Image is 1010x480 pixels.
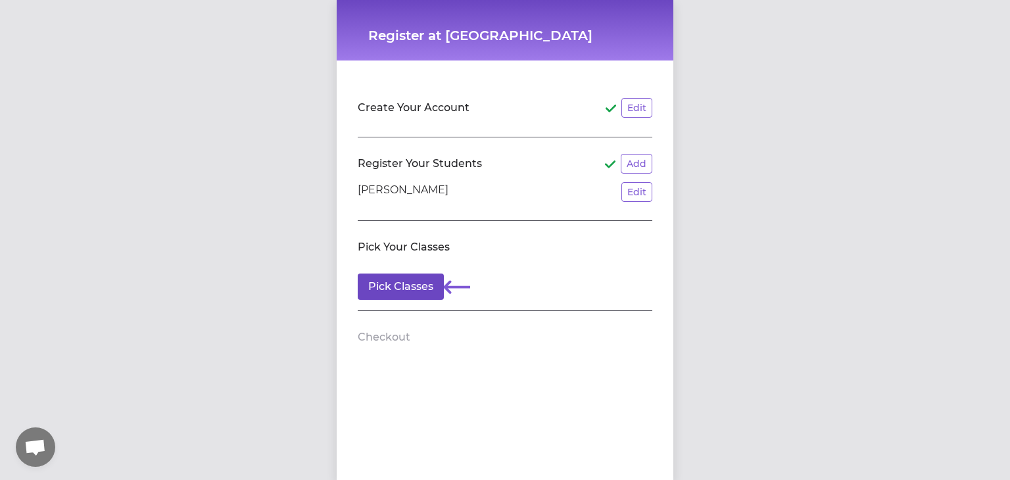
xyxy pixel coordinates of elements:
p: [PERSON_NAME] [358,182,448,202]
button: Edit [621,98,652,118]
h2: Pick Your Classes [358,239,450,255]
h2: Register Your Students [358,156,482,172]
h2: Create Your Account [358,100,469,116]
button: Pick Classes [358,274,444,300]
a: Open chat [16,427,55,467]
h2: Checkout [358,329,410,345]
h1: Register at [GEOGRAPHIC_DATA] [368,26,642,45]
button: Edit [621,182,652,202]
button: Add [621,154,652,174]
